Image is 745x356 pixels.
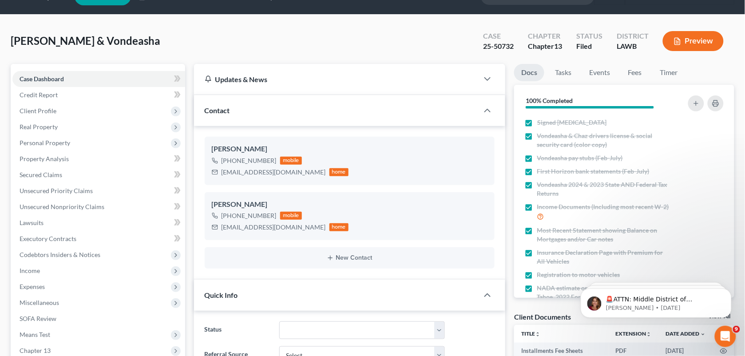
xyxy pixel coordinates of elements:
[12,167,185,183] a: Secured Claims
[20,219,44,226] span: Lawsuits
[12,215,185,231] a: Lawsuits
[733,326,740,333] span: 9
[537,270,620,279] span: Registration to motor vehicles
[329,223,349,231] div: home
[653,64,685,81] a: Timer
[20,315,56,322] span: SOFA Review
[212,254,488,261] button: New Contact
[20,283,45,290] span: Expenses
[12,71,185,87] a: Case Dashboard
[537,154,623,162] span: Vondeasha pay stubs (Feb-July)
[20,91,58,99] span: Credit Report
[280,212,302,220] div: mobile
[20,347,51,354] span: Chapter 13
[617,41,649,51] div: LAWB
[646,332,652,337] i: unfold_more
[20,299,59,306] span: Miscellaneous
[537,180,672,198] span: Vondeasha 2024 & 2023 State AND Federal Tax Returns
[483,31,514,41] div: Case
[20,235,76,242] span: Executory Contracts
[205,106,230,115] span: Contact
[576,31,602,41] div: Status
[666,330,706,337] a: Date Added expand_more
[537,118,606,127] span: Signed [MEDICAL_DATA]
[537,284,672,301] span: NADA estimate on your vehicles (2018 Chevy Tahoe, 2022 Ford f250, 2025 Kia K5)
[514,312,571,321] div: Client Documents
[205,75,468,84] div: Updates & News
[20,203,104,210] span: Unsecured Nonpriority Claims
[663,31,724,51] button: Preview
[576,41,602,51] div: Filed
[200,321,275,339] label: Status
[20,155,69,162] span: Property Analysis
[280,157,302,165] div: mobile
[20,331,50,338] span: Means Test
[20,139,70,146] span: Personal Property
[20,107,56,115] span: Client Profile
[212,199,488,210] div: [PERSON_NAME]
[621,64,649,81] a: Fees
[12,311,185,327] a: SOFA Review
[528,31,562,41] div: Chapter
[11,34,160,47] span: [PERSON_NAME] & Vondeasha
[20,251,100,258] span: Codebtors Insiders & Notices
[582,64,617,81] a: Events
[535,332,540,337] i: unfold_more
[205,291,238,299] span: Quick Info
[222,168,326,177] div: [EMAIL_ADDRESS][DOMAIN_NAME]
[20,187,93,194] span: Unsecured Priority Claims
[514,64,544,81] a: Docs
[212,144,488,154] div: [PERSON_NAME]
[483,41,514,51] div: 25-50732
[222,223,326,232] div: [EMAIL_ADDRESS][DOMAIN_NAME]
[537,131,672,149] span: Vondeasha & Chaz drivers license & social security card (color copy)
[329,168,349,176] div: home
[715,326,736,347] iframe: Intercom live chat
[521,330,540,337] a: Titleunfold_more
[537,226,672,244] span: Most Recent Statement showing Balance on Mortgages and/or Car notes
[537,248,672,266] span: Insurance Declaration Page with Premium for All Vehicles
[12,183,185,199] a: Unsecured Priority Claims
[526,97,573,104] strong: 100% Completed
[528,41,562,51] div: Chapter
[701,332,706,337] i: expand_more
[20,267,40,274] span: Income
[616,330,652,337] a: Extensionunfold_more
[222,211,277,220] div: [PHONE_NUMBER]
[12,151,185,167] a: Property Analysis
[567,270,745,332] iframe: Intercom notifications message
[537,202,669,211] span: Income Documents (Including most recent W-2)
[12,199,185,215] a: Unsecured Nonpriority Claims
[222,156,277,165] div: [PHONE_NUMBER]
[554,42,562,50] span: 13
[20,123,58,131] span: Real Property
[20,75,64,83] span: Case Dashboard
[548,64,579,81] a: Tasks
[20,171,62,178] span: Secured Claims
[12,87,185,103] a: Credit Report
[12,231,185,247] a: Executory Contracts
[617,31,649,41] div: District
[537,167,650,176] span: First Horizon bank statements (Feb-July)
